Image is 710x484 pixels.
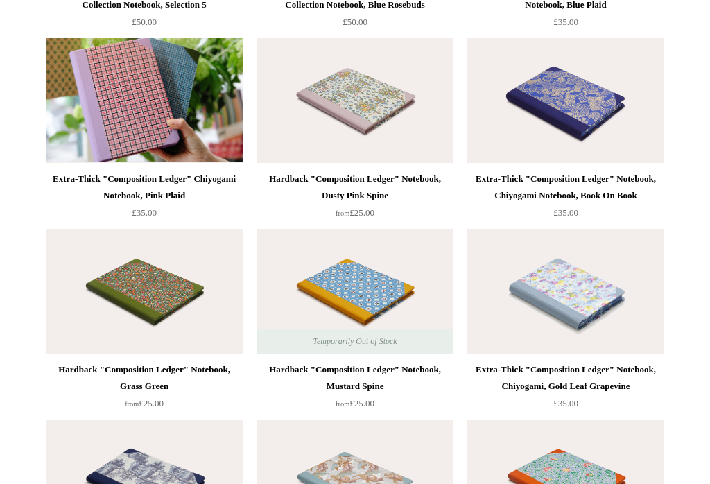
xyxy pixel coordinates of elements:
[46,229,243,354] img: Hardback "Composition Ledger" Notebook, Grass Green
[49,171,239,204] div: Extra-Thick "Composition Ledger" Chiyogami Notebook, Pink Plaid
[467,38,664,163] img: Extra-Thick "Composition Ledger" Notebook, Chiyogami Notebook, Book On Book
[471,171,661,204] div: Extra-Thick "Composition Ledger" Notebook, Chiyogami Notebook, Book On Book
[260,171,450,204] div: Hardback "Composition Ledger" Notebook, Dusty Pink Spine
[471,361,661,395] div: Extra-Thick "Composition Ledger" Notebook, Chiyogami, Gold Leaf Grapevine
[46,361,243,418] a: Hardback "Composition Ledger" Notebook, Grass Green from£25.00
[553,398,578,408] span: £35.00
[46,229,243,354] a: Hardback "Composition Ledger" Notebook, Grass Green Hardback "Composition Ledger" Notebook, Grass...
[343,17,367,27] span: £50.00
[132,17,157,27] span: £50.00
[257,361,453,418] a: Hardback "Composition Ledger" Notebook, Mustard Spine from£25.00
[257,38,453,163] img: Hardback "Composition Ledger" Notebook, Dusty Pink Spine
[336,207,374,218] span: £25.00
[46,38,243,163] img: Extra-Thick "Composition Ledger" Chiyogami Notebook, Pink Plaid
[467,361,664,418] a: Extra-Thick "Composition Ledger" Notebook, Chiyogami, Gold Leaf Grapevine £35.00
[336,209,349,217] span: from
[260,361,450,395] div: Hardback "Composition Ledger" Notebook, Mustard Spine
[257,171,453,227] a: Hardback "Composition Ledger" Notebook, Dusty Pink Spine from£25.00
[467,38,664,163] a: Extra-Thick "Composition Ledger" Notebook, Chiyogami Notebook, Book On Book Extra-Thick "Composit...
[132,207,157,218] span: £35.00
[257,229,453,354] img: Hardback "Composition Ledger" Notebook, Mustard Spine
[46,38,243,163] a: Extra-Thick "Composition Ledger" Chiyogami Notebook, Pink Plaid Extra-Thick "Composition Ledger" ...
[46,171,243,227] a: Extra-Thick "Composition Ledger" Chiyogami Notebook, Pink Plaid £35.00
[467,171,664,227] a: Extra-Thick "Composition Ledger" Notebook, Chiyogami Notebook, Book On Book £35.00
[125,398,164,408] span: £25.00
[49,361,239,395] div: Hardback "Composition Ledger" Notebook, Grass Green
[299,329,410,354] span: Temporarily Out of Stock
[553,207,578,218] span: £35.00
[257,38,453,163] a: Hardback "Composition Ledger" Notebook, Dusty Pink Spine Hardback "Composition Ledger" Notebook, ...
[467,229,664,354] a: Extra-Thick "Composition Ledger" Notebook, Chiyogami, Gold Leaf Grapevine Extra-Thick "Compositio...
[125,400,139,408] span: from
[257,229,453,354] a: Hardback "Composition Ledger" Notebook, Mustard Spine Hardback "Composition Ledger" Notebook, Mus...
[336,398,374,408] span: £25.00
[467,229,664,354] img: Extra-Thick "Composition Ledger" Notebook, Chiyogami, Gold Leaf Grapevine
[553,17,578,27] span: £35.00
[336,400,349,408] span: from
